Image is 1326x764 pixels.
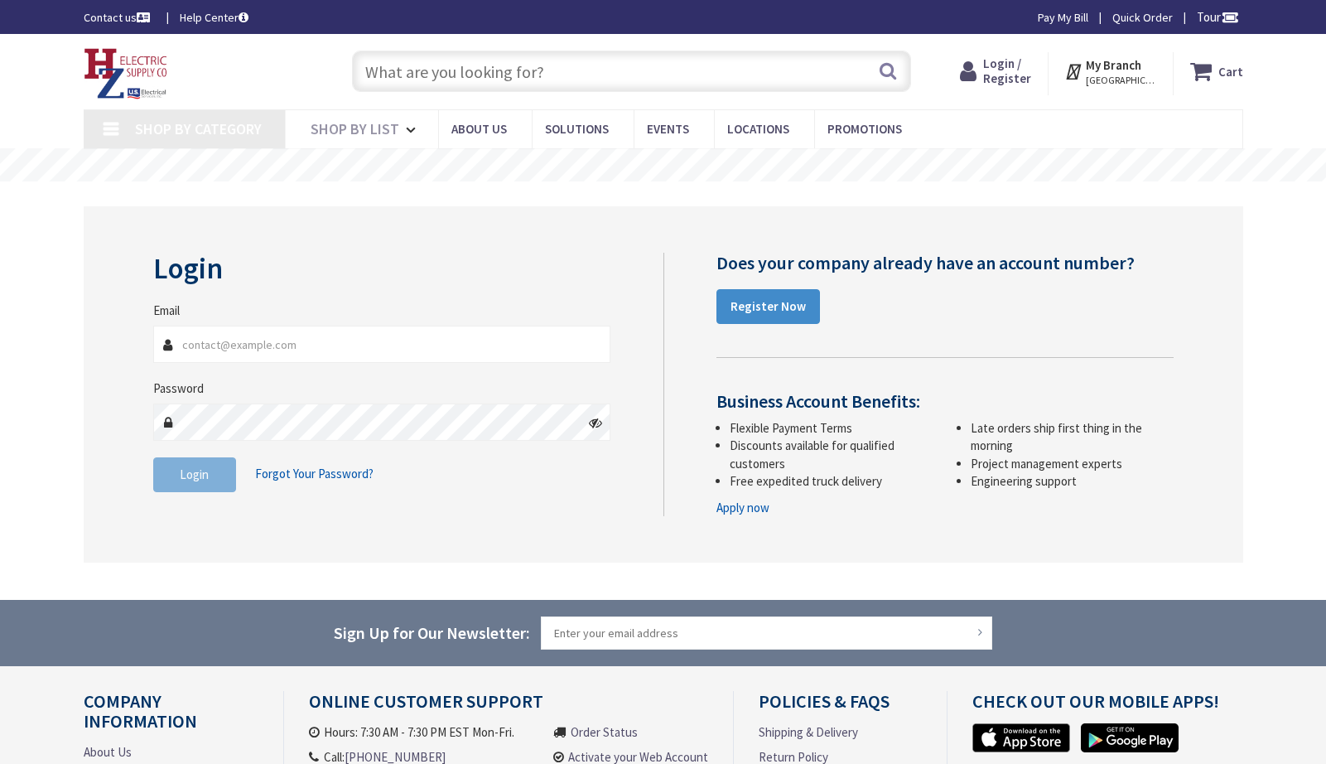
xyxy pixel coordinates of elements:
div: My Branch [GEOGRAPHIC_DATA], [GEOGRAPHIC_DATA] [1064,56,1156,86]
label: Email [153,302,180,319]
input: Email [153,326,611,363]
h2: Login [153,253,611,285]
span: Tour [1197,9,1239,25]
h4: Company Information [84,691,258,743]
a: Pay My Bill [1038,9,1088,26]
a: Cart [1190,56,1243,86]
h4: Does your company already have an account number? [716,253,1174,273]
span: Events [647,121,689,137]
h4: Policies & FAQs [759,691,921,723]
li: Discounts available for qualified customers [730,437,933,472]
li: Flexible Payment Terms [730,419,933,437]
span: Shop By Category [135,119,262,138]
span: Shop By List [311,119,399,138]
span: Locations [727,121,789,137]
a: Order Status [571,723,638,741]
label: Password [153,380,204,397]
h4: Business Account Benefits: [716,391,1174,411]
img: HZ Electric Supply [84,48,168,99]
a: Contact us [84,9,153,26]
h4: Online Customer Support [309,691,708,723]
a: Shipping & Delivery [759,723,858,741]
strong: Cart [1218,56,1243,86]
a: Register Now [716,289,820,324]
span: [GEOGRAPHIC_DATA], [GEOGRAPHIC_DATA] [1086,74,1156,87]
input: What are you looking for? [352,51,911,92]
a: Apply now [716,499,769,516]
span: Promotions [827,121,902,137]
li: Engineering support [971,472,1174,490]
input: Enter your email address [541,617,993,650]
strong: Register Now [731,298,806,314]
span: Sign Up for Our Newsletter: [334,622,530,643]
li: Free expedited truck delivery [730,472,933,490]
i: Click here to show/hide password [589,416,602,429]
li: Hours: 7:30 AM - 7:30 PM EST Mon-Fri. [309,723,538,741]
a: Login / Register [960,56,1031,86]
a: About Us [84,743,132,761]
span: Forgot Your Password? [255,466,374,481]
strong: My Branch [1086,57,1141,73]
a: Help Center [180,9,248,26]
span: About Us [451,121,507,137]
button: Login [153,457,236,492]
a: Quick Order [1112,9,1173,26]
span: Login / Register [983,56,1031,86]
li: Late orders ship first thing in the morning [971,419,1174,455]
li: Project management experts [971,455,1174,472]
a: Forgot Your Password? [255,458,374,490]
span: Solutions [545,121,609,137]
span: Login [180,467,209,482]
h4: Check out Our Mobile Apps! [972,691,1256,723]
